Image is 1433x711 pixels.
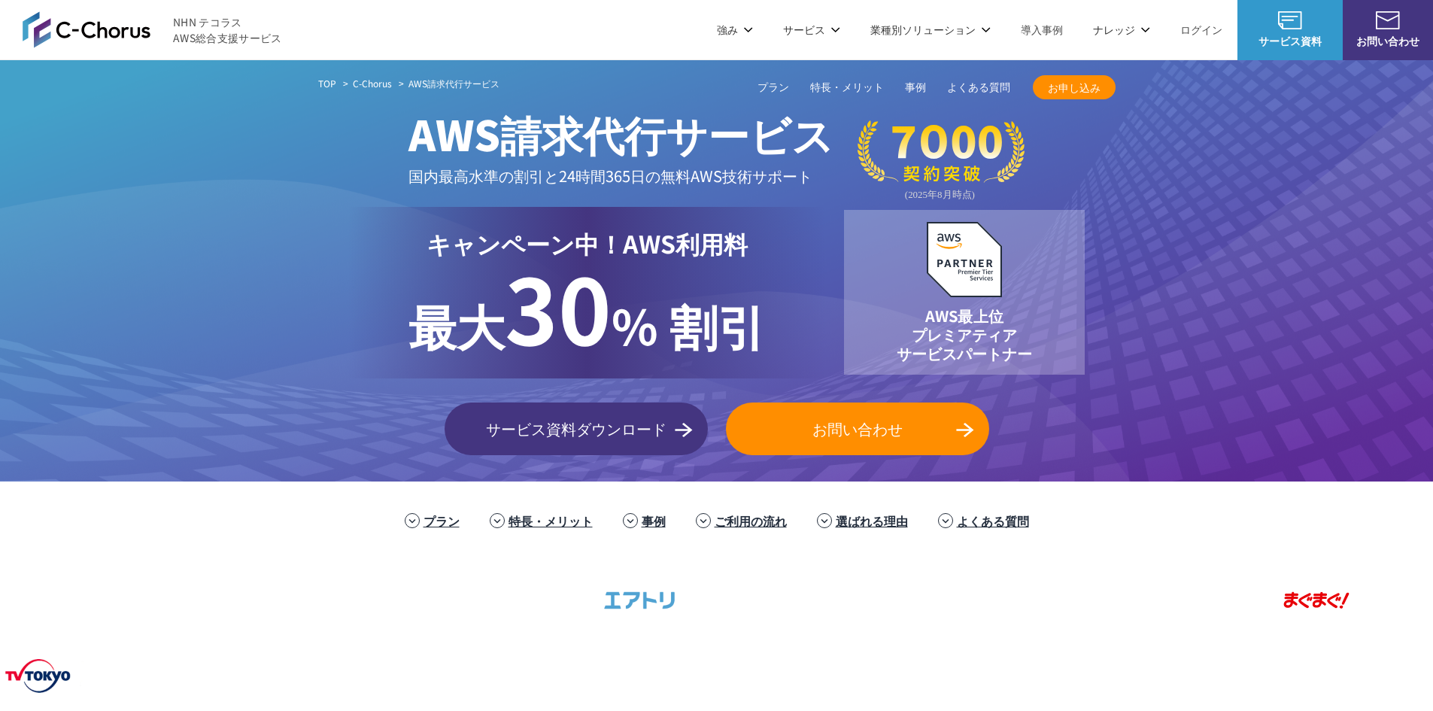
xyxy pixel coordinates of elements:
[902,646,1022,706] img: 日本財団
[353,77,392,90] a: C-Chorus
[1376,11,1400,29] img: お問い合わせ
[858,120,1025,201] img: 契約件数
[1308,646,1428,706] img: 一橋大学
[827,570,947,630] img: 東京書籍
[870,22,991,38] p: 業種別ソリューション
[810,80,884,96] a: 特長・メリット
[173,14,282,46] span: NHN テコラス AWS総合支援サービス
[318,77,336,90] a: TOP
[726,403,989,455] a: お問い合わせ
[631,646,751,706] img: クリーク・アンド・リバー
[757,80,789,96] a: プラン
[905,80,926,96] a: 事例
[23,11,150,47] img: AWS総合支援サービス C-Chorus
[285,570,405,630] img: 住友生命保険相互
[836,512,908,530] a: 選ばれる理由
[509,512,593,530] a: 特長・メリット
[783,22,840,38] p: サービス
[715,512,787,530] a: ご利用の流れ
[1021,22,1063,38] a: 導入事例
[150,570,270,630] img: ミズノ
[496,646,616,706] img: 世界貿易センタービルディング
[424,512,460,530] a: プラン
[897,306,1032,363] p: AWS最上位 プレミアティア サービスパートナー
[408,290,505,359] span: 最大
[420,570,541,630] img: フジモトHD
[360,646,481,706] img: エイチーム
[1037,646,1158,706] img: 慶應義塾
[408,225,766,261] p: キャンペーン中！AWS利用料
[14,570,135,630] img: 三菱地所
[1237,33,1343,49] span: サービス資料
[1033,75,1116,99] a: お申し込み
[1180,22,1222,38] a: ログイン
[1343,33,1433,49] span: お問い合わせ
[225,646,345,706] img: ファンコミュニケーションズ
[717,22,753,38] p: 強み
[962,570,1082,630] img: クリスピー・クリーム・ドーナツ
[767,646,887,706] img: 国境なき医師団
[1033,80,1116,96] span: お申し込み
[927,222,1002,297] img: AWSプレミアティアサービスパートナー
[348,207,826,378] a: キャンペーン中！AWS利用料 最大30% 割引
[445,403,708,455] a: サービス資料ダウンロード
[408,261,766,360] p: % 割引
[505,241,612,372] span: 30
[957,512,1029,530] a: よくある質問
[408,77,499,90] span: AWS請求代行サービス
[1098,570,1218,630] img: 共同通信デジタル
[726,418,989,440] span: お問い合わせ
[691,570,812,630] img: ヤマサ醤油
[1278,11,1302,29] img: AWS総合支援サービス C-Chorus サービス資料
[642,512,666,530] a: 事例
[23,11,282,47] a: AWS総合支援サービス C-Chorus NHN テコラスAWS総合支援サービス
[445,418,708,440] span: サービス資料ダウンロード
[556,570,676,630] img: エアトリ
[1093,22,1150,38] p: ナレッジ
[947,80,1010,96] a: よくある質問
[408,163,833,188] p: 国内最高水準の割引と 24時間365日の無料AWS技術サポート
[1233,570,1353,630] img: まぐまぐ
[1173,646,1293,706] img: 早稲田大学
[90,646,210,706] img: スペースシャワー
[408,103,833,163] span: AWS請求代行サービス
